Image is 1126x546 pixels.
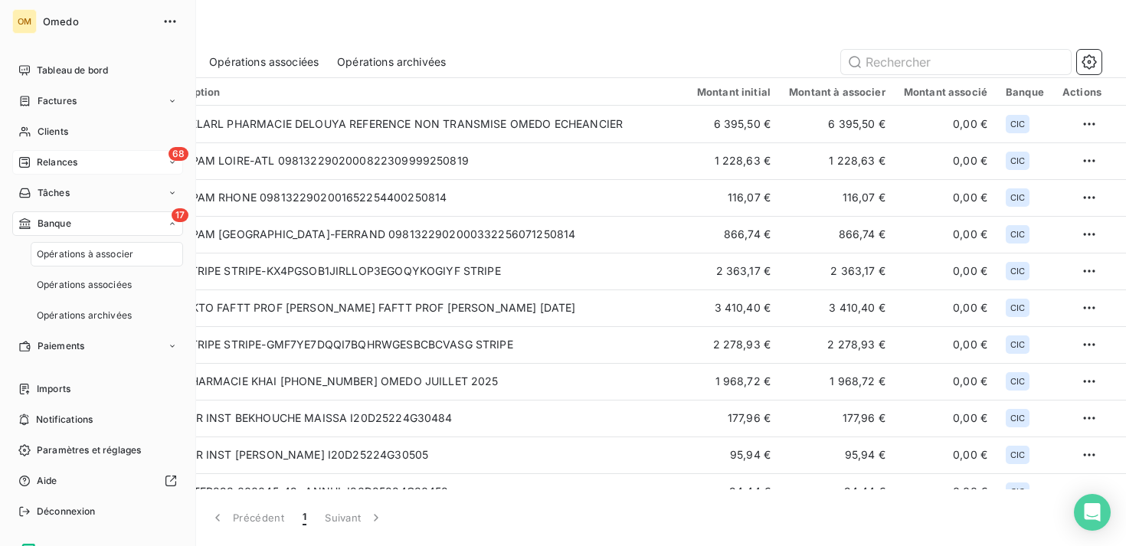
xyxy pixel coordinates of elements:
span: Notifications [36,413,93,427]
td: 866,74 € [688,216,780,253]
button: 1 [293,502,316,534]
span: CIC [1010,450,1025,459]
span: 17 [172,208,188,222]
td: 6 395,50 € [780,106,895,142]
div: Description [162,86,679,98]
div: Banque [1006,86,1044,98]
span: CIC [1010,119,1025,129]
span: Déconnexion [37,505,96,518]
button: Précédent [201,502,293,534]
span: CIC [1010,303,1025,312]
a: Factures [12,89,183,113]
td: 94,44 € [688,473,780,510]
td: VIR PHARMACIE KHAI [PHONE_NUMBER] OMEDO JUILLET 2025 [153,363,688,400]
td: 0,00 € [895,253,997,289]
span: Opérations associées [209,54,319,70]
span: CIC [1010,156,1025,165]
td: VIR CPAM LOIRE-ATL 0981322902000822309999250819 [153,142,688,179]
a: 17BanqueOpérations à associerOpérations associéesOpérations archivées [12,211,183,328]
td: 0,00 € [895,179,997,216]
input: Rechercher [841,50,1071,74]
span: Banque [38,217,71,230]
td: 6 395,50 € [688,106,780,142]
span: CIC [1010,414,1025,423]
span: CIC [1010,377,1025,386]
div: Montant à associer [789,86,885,98]
button: Suivant [316,502,393,534]
span: Tâches [38,186,70,200]
a: Aide [12,469,183,493]
td: VIR STRIPE STRIPE-KX4PGSOB1JIRLLOP3EGOQYKOGIYF STRIPE [153,253,688,289]
a: Clients [12,119,183,144]
td: 0,00 € [895,142,997,179]
span: Factures [38,94,77,108]
span: Aide [37,474,57,488]
td: VIR CPAM [GEOGRAPHIC_DATA]-FERRAND 0981322902000332256071250814 [153,216,688,253]
td: 0,00 € [895,289,997,326]
td: 0,00 € [895,363,997,400]
td: VIR SELARL PHARMACIE DELOUYA REFERENCE NON TRANSMISE OMEDO ECHEANCIER [153,106,688,142]
a: Opérations à associer [31,242,183,266]
span: Relances [37,155,77,169]
span: Tableau de bord [37,64,108,77]
td: 0,00 € [895,473,997,510]
a: 68Relances [12,150,183,175]
span: Opérations associées [37,278,132,292]
a: Opérations associées [31,273,183,297]
div: Montant initial [697,86,771,98]
td: 2 278,93 € [688,326,780,363]
td: VIR AKTO FAFTT PROF [PERSON_NAME] FAFTT PROF [PERSON_NAME] [DATE] [153,289,688,326]
td: 2 363,17 € [780,253,895,289]
span: Opérations archivées [337,54,446,70]
a: Tâches [12,181,183,205]
a: Paramètres et réglages [12,438,183,463]
td: 3 410,40 € [780,289,895,326]
span: CIC [1010,193,1025,202]
td: 0,00 € [895,106,997,142]
span: Omedo [43,15,153,28]
td: REJ VIR INST [PERSON_NAME] I20D25224G30505 [153,436,688,473]
td: 1 968,72 € [688,363,780,400]
td: 94,44 € [780,473,895,510]
a: Imports [12,377,183,401]
td: 3 410,40 € [688,289,780,326]
td: 2 278,93 € [780,326,895,363]
div: Montant associé [904,86,987,98]
td: VIR LITER293 000045-49 -ANNUL I20D25224G30452 [153,473,688,510]
td: 1 968,72 € [780,363,895,400]
a: Paiements [12,334,183,358]
td: REJ VIR INST BEKHOUCHE MAISSA I20D25224G30484 [153,400,688,436]
span: Imports [37,382,70,396]
td: VIR STRIPE STRIPE-GMF7YE7DQQI7BQHRWGESBCBCVASG STRIPE [153,326,688,363]
span: CIC [1010,266,1025,276]
td: 95,94 € [688,436,780,473]
span: CIC [1010,230,1025,239]
td: 0,00 € [895,326,997,363]
span: 1 [303,510,306,525]
td: 177,96 € [780,400,895,436]
a: Opérations archivées [31,303,183,328]
span: Opérations archivées [37,309,132,322]
td: 1 228,63 € [688,142,780,179]
span: 68 [169,147,188,161]
td: 0,00 € [895,400,997,436]
td: 177,96 € [688,400,780,436]
td: VIR CPAM RHONE 0981322902001652254400250814 [153,179,688,216]
div: Actions [1062,86,1101,98]
a: Tableau de bord [12,58,183,83]
td: 116,07 € [688,179,780,216]
span: CIC [1010,340,1025,349]
span: Clients [38,125,68,139]
td: 2 363,17 € [688,253,780,289]
span: Paramètres et réglages [37,443,141,457]
span: CIC [1010,487,1025,496]
td: 866,74 € [780,216,895,253]
td: 95,94 € [780,436,895,473]
div: OM [12,9,37,34]
td: 116,07 € [780,179,895,216]
div: Open Intercom Messenger [1074,494,1111,531]
span: Paiements [38,339,84,353]
td: 1 228,63 € [780,142,895,179]
td: 0,00 € [895,216,997,253]
span: Opérations à associer [37,247,133,261]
